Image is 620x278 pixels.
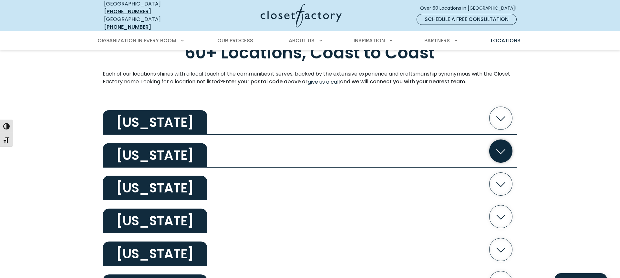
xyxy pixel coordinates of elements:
[104,8,151,15] a: [PHONE_NUMBER]
[103,176,207,200] h2: [US_STATE]
[104,15,198,31] div: [GEOGRAPHIC_DATA]
[307,78,340,86] a: give us a call
[103,143,207,168] h2: [US_STATE]
[93,32,527,50] nav: Primary Menu
[289,37,315,44] span: About Us
[424,37,450,44] span: Partners
[104,23,151,31] a: [PHONE_NUMBER]
[103,102,517,135] button: [US_STATE]
[491,37,521,44] span: Locations
[261,4,342,27] img: Closet Factory Logo
[420,3,522,14] a: Over 60 Locations in [GEOGRAPHIC_DATA]!
[98,37,176,44] span: Organization in Every Room
[103,200,517,233] button: [US_STATE]
[103,233,517,266] button: [US_STATE]
[103,242,207,266] h2: [US_STATE]
[103,70,517,86] p: Each of our locations shines with a local touch of the communities it serves, backed by the exten...
[217,37,253,44] span: Our Process
[103,209,207,233] h2: [US_STATE]
[354,37,385,44] span: Inspiration
[185,41,435,64] span: 60+ Locations, Coast to Coast
[417,14,517,25] a: Schedule a Free Consultation
[103,168,517,201] button: [US_STATE]
[223,78,466,85] strong: Enter your postal code above or and we will connect you with your nearest team.
[103,110,207,135] h2: [US_STATE]
[420,5,522,12] span: Over 60 Locations in [GEOGRAPHIC_DATA]!
[103,135,517,168] button: [US_STATE]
